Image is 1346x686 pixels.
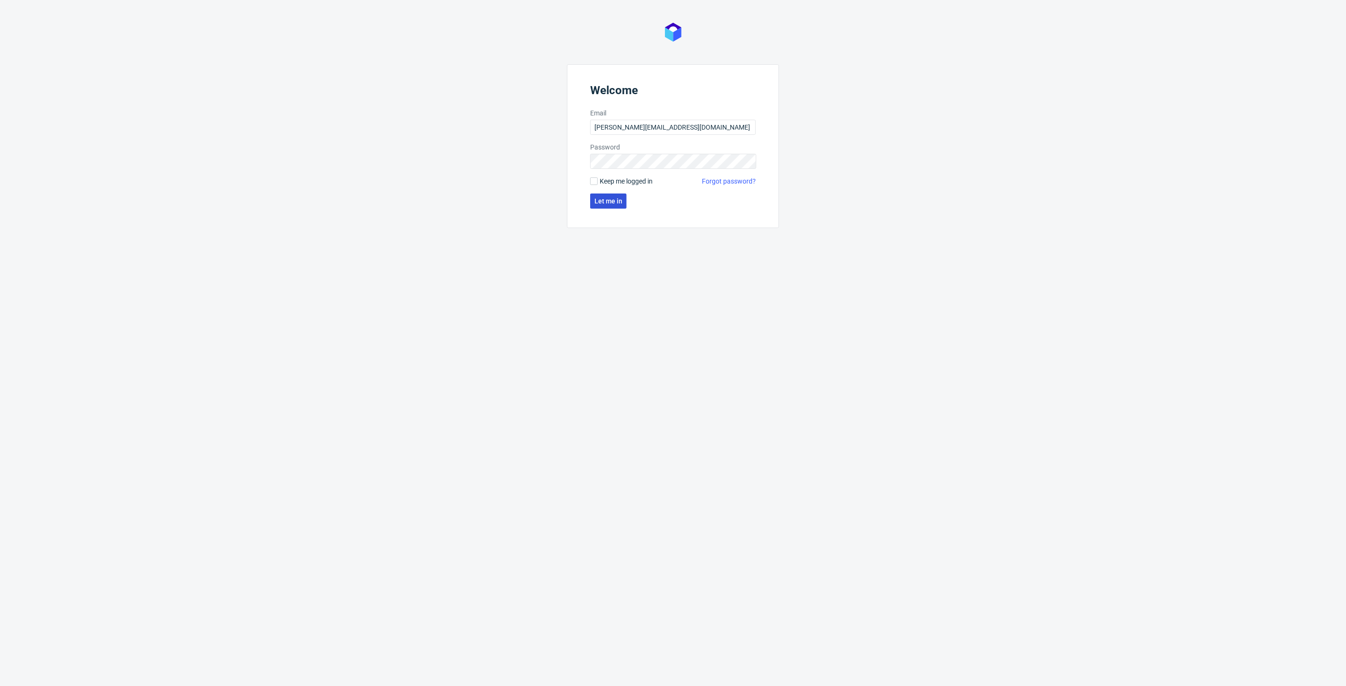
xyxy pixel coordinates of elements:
[600,176,653,186] span: Keep me logged in
[590,120,756,135] input: you@youremail.com
[590,84,756,101] header: Welcome
[590,193,627,209] button: Let me in
[590,142,756,152] label: Password
[590,108,756,118] label: Email
[702,176,756,186] a: Forgot password?
[594,198,622,204] span: Let me in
